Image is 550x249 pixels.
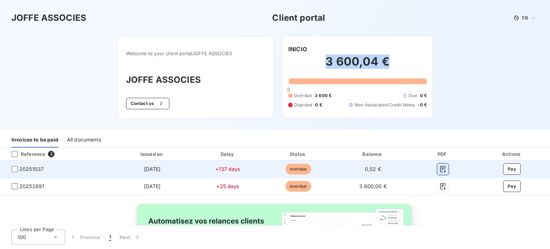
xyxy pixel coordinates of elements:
[195,150,261,158] div: Delay
[109,234,111,241] span: 1
[503,163,521,175] button: Pay
[272,11,325,24] h3: Client portal
[19,166,44,173] span: 20251037
[409,92,417,99] span: Due
[112,150,192,158] div: Issued on
[294,92,312,99] span: Overdue
[288,54,427,76] h2: 3 600,04 €
[475,150,549,158] div: Actions
[287,87,290,92] span: 0
[294,102,312,108] span: Disputed
[48,151,54,157] span: 2
[215,166,240,172] span: +137 days
[126,98,169,109] button: Contact us
[105,230,115,245] button: 1
[144,183,161,189] span: [DATE]
[11,133,58,148] div: Invoices to be paid
[420,92,427,99] span: 0 €
[418,102,427,108] span: -0 €
[126,73,265,86] h3: JOFFE ASSOCIES
[115,230,145,245] button: Next
[315,92,332,99] span: 3 600 €
[285,164,311,174] span: overdue
[19,183,44,190] span: 20252891
[126,51,265,56] span: Welcome to your client portal JOFFE ASSOCIES
[285,181,311,192] span: overdue
[413,150,472,158] div: PDF
[6,151,45,157] div: Reference
[354,102,415,108] span: Non-Associated Credit Notes
[216,183,239,189] span: +25 days
[65,230,105,245] button: Previous
[503,181,521,192] button: Pay
[288,45,307,53] h6: INICIO
[18,234,26,241] span: 100
[336,150,411,158] div: Balance
[11,11,86,24] h3: JOFFE ASSOCIES
[522,15,528,21] span: FR
[359,183,387,189] span: 3 600,00 €
[67,133,101,148] div: All documents
[365,166,381,172] span: 0,02 €
[144,166,161,172] span: [DATE]
[264,150,332,158] div: Status
[315,102,322,108] span: 0 €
